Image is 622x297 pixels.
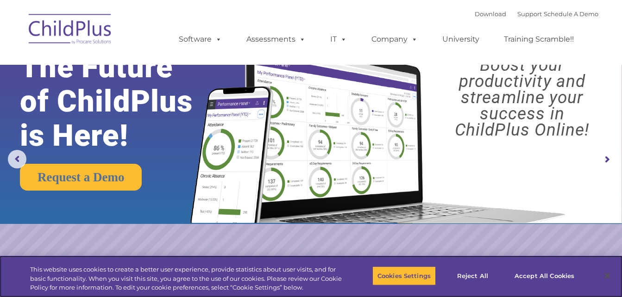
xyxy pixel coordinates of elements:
[475,10,598,18] font: |
[20,50,219,153] rs-layer: The Future of ChildPlus is Here!
[362,30,427,49] a: Company
[509,266,579,285] button: Accept All Cookies
[129,99,168,106] span: Phone number
[544,10,598,18] a: Schedule A Demo
[321,30,356,49] a: IT
[597,266,617,286] button: Close
[517,10,542,18] a: Support
[372,266,436,285] button: Cookies Settings
[475,10,506,18] a: Download
[30,265,342,292] div: This website uses cookies to create a better user experience, provide statistics about user visit...
[444,266,502,285] button: Reject All
[24,7,117,54] img: ChildPlus by Procare Solutions
[430,57,615,138] rs-layer: Boost your productivity and streamline your success in ChildPlus Online!
[237,30,315,49] a: Assessments
[170,30,231,49] a: Software
[495,30,583,49] a: Training Scramble!!
[433,30,489,49] a: University
[20,164,142,191] a: Request a Demo
[129,61,157,68] span: Last name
